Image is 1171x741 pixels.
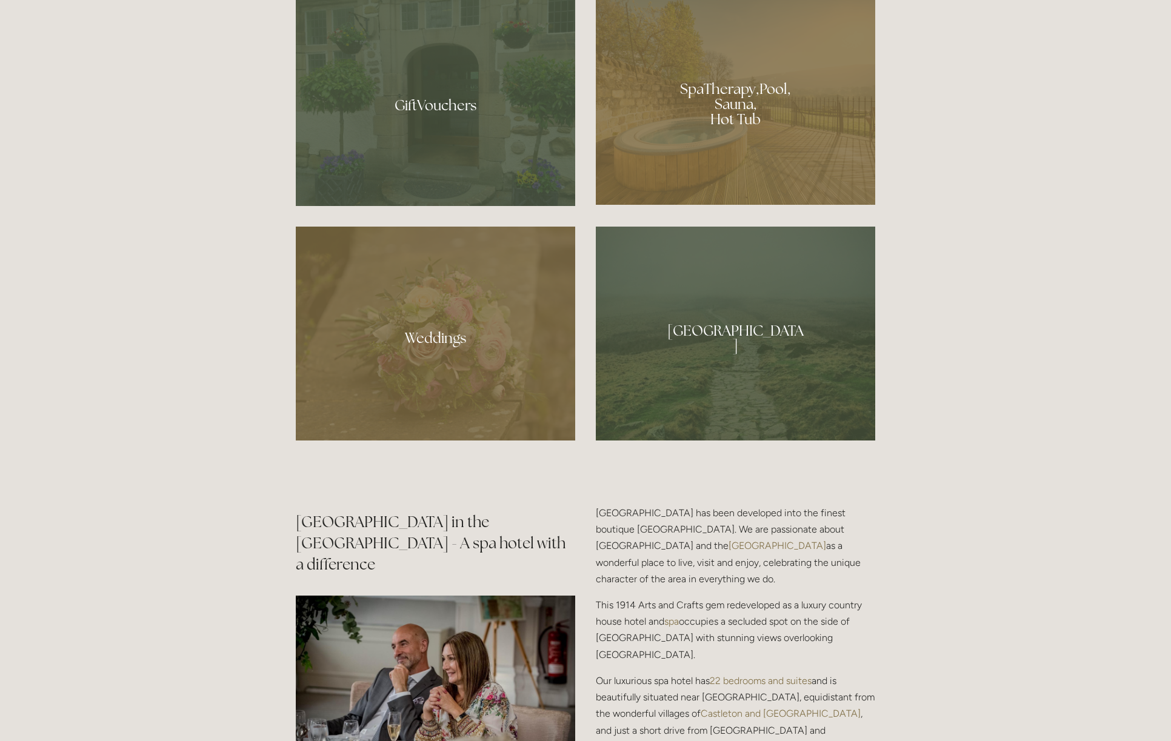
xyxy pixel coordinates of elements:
[596,227,875,440] a: Peak District path, Losehill hotel
[296,511,575,575] h2: [GEOGRAPHIC_DATA] in the [GEOGRAPHIC_DATA] - A spa hotel with a difference
[729,540,826,551] a: [GEOGRAPHIC_DATA]
[710,675,812,686] a: 22 bedrooms and suites
[296,227,575,440] a: Bouquet of flowers at Losehill Hotel
[596,597,875,663] p: This 1914 Arts and Crafts gem redeveloped as a luxury country house hotel and occupies a secluded...
[701,708,861,719] a: Castleton and [GEOGRAPHIC_DATA]
[596,505,875,587] p: [GEOGRAPHIC_DATA] has been developed into the finest boutique [GEOGRAPHIC_DATA]. We are passionat...
[664,616,679,627] a: spa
